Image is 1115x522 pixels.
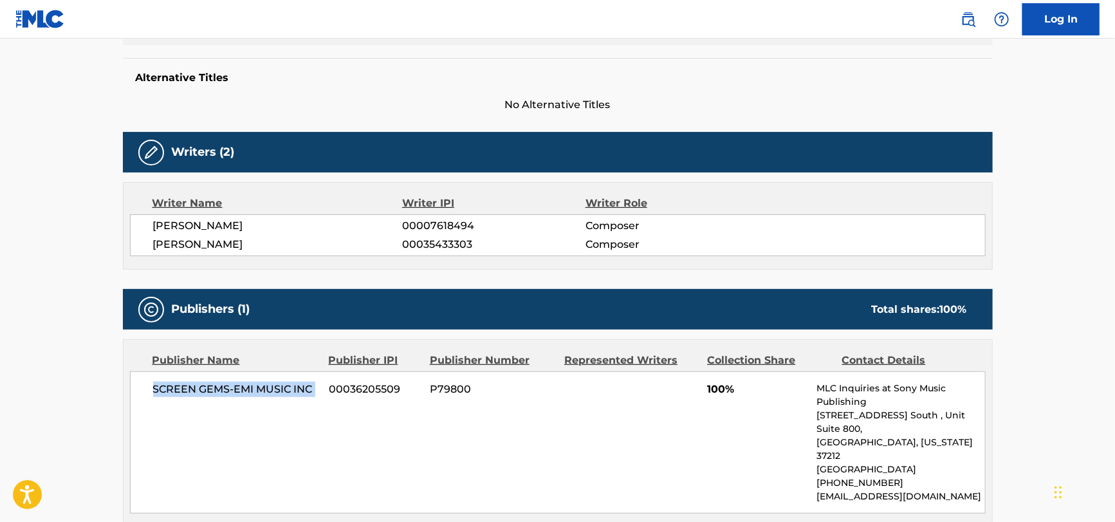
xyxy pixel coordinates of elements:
div: Writer Name [152,196,403,211]
div: Publisher Number [430,353,555,368]
div: Drag [1055,473,1062,512]
h5: Writers (2) [172,145,235,160]
img: Writers [143,145,159,160]
div: Collection Share [707,353,832,368]
span: 00007618494 [402,218,585,234]
h5: Alternative Titles [136,71,980,84]
img: search [961,12,976,27]
p: [PHONE_NUMBER] [816,476,984,490]
p: [EMAIL_ADDRESS][DOMAIN_NAME] [816,490,984,503]
span: 100% [707,382,807,397]
img: MLC Logo [15,10,65,28]
span: 00036205509 [329,382,420,397]
img: help [994,12,1009,27]
div: Total shares: [872,302,967,317]
p: MLC Inquiries at Sony Music Publishing [816,382,984,409]
div: Publisher Name [152,353,319,368]
div: Represented Writers [564,353,697,368]
span: No Alternative Titles [123,97,993,113]
p: [GEOGRAPHIC_DATA] [816,463,984,476]
div: Writer Role [585,196,752,211]
div: Publisher IPI [329,353,420,368]
p: [GEOGRAPHIC_DATA], [US_STATE] 37212 [816,436,984,463]
span: Composer [585,218,752,234]
div: Writer IPI [402,196,585,211]
a: Public Search [955,6,981,32]
span: P79800 [430,382,555,397]
a: Log In [1022,3,1100,35]
p: [STREET_ADDRESS] South , Unit Suite 800, [816,409,984,436]
h5: Publishers (1) [172,302,250,317]
div: Help [989,6,1015,32]
span: 00035433303 [402,237,585,252]
span: [PERSON_NAME] [153,218,403,234]
span: 100 % [940,303,967,315]
img: Publishers [143,302,159,317]
div: Contact Details [842,353,967,368]
span: [PERSON_NAME] [153,237,403,252]
span: SCREEN GEMS-EMI MUSIC INC [153,382,320,397]
span: Composer [585,237,752,252]
iframe: Chat Widget [1051,460,1115,522]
